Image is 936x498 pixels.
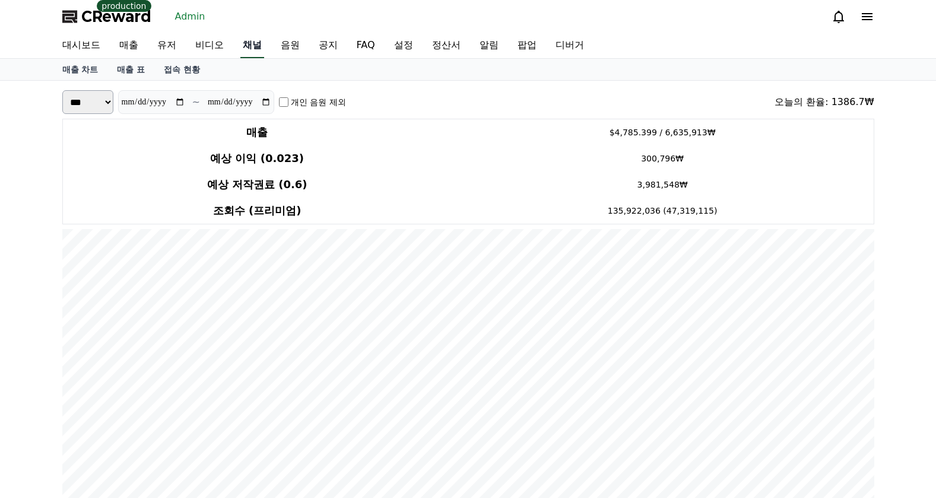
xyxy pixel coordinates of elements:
span: CReward [81,7,151,26]
a: 공지 [309,33,347,58]
a: Home [4,376,78,406]
h4: 조회수 (프리미엄) [68,202,447,219]
a: 채널 [240,33,264,58]
p: ~ [192,95,200,109]
td: $4,785.399 / 6,635,913₩ [452,119,874,146]
span: Home [30,394,51,404]
a: 유저 [148,33,186,58]
span: Settings [176,394,205,404]
a: CReward [62,7,151,26]
label: 개인 음원 제외 [291,96,346,108]
a: 비디오 [186,33,233,58]
span: Messages [99,395,134,404]
a: 매출 [110,33,148,58]
a: 매출 표 [107,59,154,80]
a: Settings [153,376,228,406]
a: 팝업 [508,33,546,58]
a: 매출 차트 [53,59,108,80]
h4: 매출 [68,124,447,141]
a: 접속 현황 [154,59,210,80]
a: 알림 [470,33,508,58]
a: Messages [78,376,153,406]
div: 오늘의 환율: 1386.7₩ [775,95,874,109]
a: 음원 [271,33,309,58]
h4: 예상 이익 (0.023) [68,150,447,167]
td: 300,796₩ [452,145,874,172]
td: 3,981,548₩ [452,172,874,198]
h4: 예상 저작권료 (0.6) [68,176,447,193]
a: 정산서 [423,33,470,58]
a: 디버거 [546,33,594,58]
a: FAQ [347,33,385,58]
a: 설정 [385,33,423,58]
a: 대시보드 [53,33,110,58]
a: Admin [170,7,210,26]
td: 135,922,036 (47,319,115) [452,198,874,224]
